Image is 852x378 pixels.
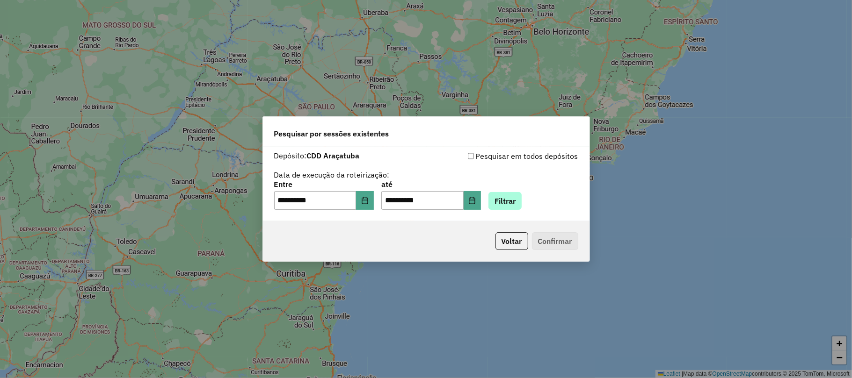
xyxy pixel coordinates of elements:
strong: CDD Araçatuba [307,151,360,160]
span: Pesquisar por sessões existentes [274,128,389,139]
label: até [381,178,481,190]
label: Depósito: [274,150,360,161]
button: Filtrar [488,192,522,210]
label: Entre [274,178,374,190]
button: Choose Date [356,191,374,210]
button: Choose Date [464,191,481,210]
button: Voltar [495,232,528,250]
div: Pesquisar em todos depósitos [426,150,578,162]
label: Data de execução da roteirização: [274,169,390,180]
